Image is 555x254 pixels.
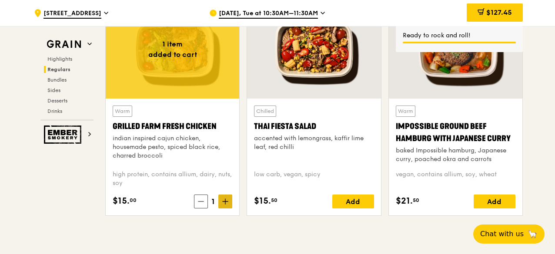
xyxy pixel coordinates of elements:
[254,134,374,152] div: accented with lemongrass, kaffir lime leaf, red chilli
[396,120,515,145] div: Impossible Ground Beef Hamburg with Japanese Curry
[113,120,232,132] div: Grilled Farm Fresh Chicken
[47,108,62,114] span: Drinks
[271,197,277,204] span: 50
[403,31,516,40] div: Ready to rock and roll!
[47,98,67,104] span: Desserts
[486,8,512,16] span: $127.45
[113,170,232,188] div: high protein, contains allium, dairy, nuts, soy
[47,87,60,93] span: Sides
[396,170,515,188] div: vegan, contains allium, soy, wheat
[44,36,84,52] img: Grain web logo
[208,195,218,208] span: 1
[254,195,271,208] span: $15.
[254,106,276,117] div: Chilled
[480,229,524,239] span: Chat with us
[44,125,84,144] img: Ember Smokery web logo
[396,146,515,164] div: baked Impossible hamburg, Japanese curry, poached okra and carrots
[47,77,67,83] span: Bundles
[47,56,72,62] span: Highlights
[113,134,232,160] div: indian inspired cajun chicken, housemade pesto, spiced black rice, charred broccoli
[113,106,132,117] div: Warm
[43,9,101,19] span: [STREET_ADDRESS]
[413,197,419,204] span: 50
[527,229,538,239] span: 🦙
[130,197,137,204] span: 00
[47,66,70,73] span: Regulars
[473,224,545,244] button: Chat with us🦙
[332,195,374,208] div: Add
[219,9,318,19] span: [DATE], Tue at 10:30AM–11:30AM
[254,170,374,188] div: low carb, vegan, spicy
[396,195,413,208] span: $21.
[396,106,415,117] div: Warm
[254,120,374,132] div: Thai Fiesta Salad
[113,195,130,208] span: $15.
[474,195,515,208] div: Add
